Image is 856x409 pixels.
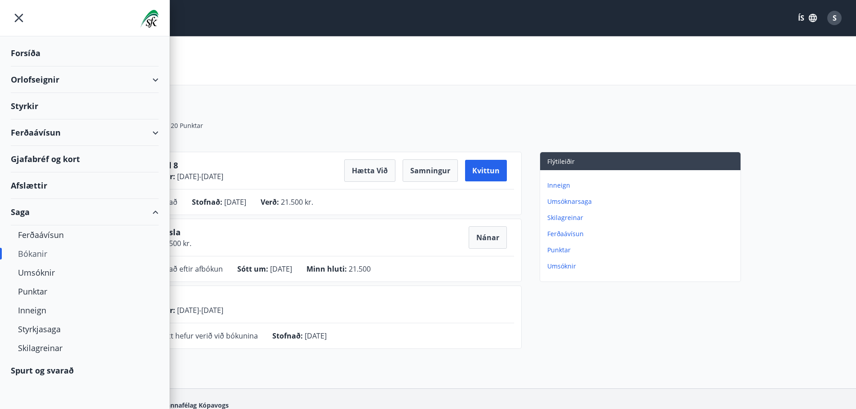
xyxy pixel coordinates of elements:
[261,197,279,207] span: Verð :
[306,264,347,274] span: Minn hluti :
[18,225,151,244] div: Ferðaávísun
[11,66,159,93] div: Orlofseignir
[833,13,837,23] span: S
[175,305,223,315] span: [DATE] - [DATE]
[344,159,395,182] button: Hætta við
[793,10,822,26] button: ÍS
[18,282,151,301] div: Punktar
[18,244,151,263] div: Bókanir
[11,119,159,146] div: Ferðaávísun
[270,264,292,274] span: [DATE]
[547,262,737,271] p: Umsóknir
[403,159,458,182] button: Samningur
[175,172,223,181] span: [DATE] - [DATE]
[547,181,737,190] p: Inneign
[547,157,575,166] span: Flýtileiðir
[305,331,327,341] span: [DATE]
[157,238,191,248] span: 21.500 kr.
[224,197,246,207] span: [DATE]
[18,301,151,320] div: Inneign
[281,197,313,207] span: 21.500 kr.
[349,264,371,274] span: 21.500
[11,199,159,225] div: Saga
[11,10,27,26] button: menu
[465,160,507,181] button: Kvittun
[547,229,737,238] p: Ferðaávísun
[18,320,151,339] div: Styrkjasaga
[18,339,151,357] div: Skilagreinar
[156,331,258,341] span: Hætt hefur verið við bókunina
[18,263,151,282] div: Umsóknir
[547,246,737,255] p: Punktar
[11,146,159,172] div: Gjafabréf og kort
[171,121,203,130] span: 20 Punktar
[824,7,845,29] button: S
[547,197,737,206] p: Umsóknarsaga
[11,357,159,383] div: Spurt og svarað
[11,40,159,66] div: Forsíða
[11,93,159,119] div: Styrkir
[156,264,223,274] span: Óskað eftir afbókun
[272,331,303,341] span: Stofnað :
[140,10,159,28] img: union_logo
[237,264,268,274] span: Sótt um :
[192,197,222,207] span: Stofnað :
[547,213,737,222] p: Skilagreinar
[11,172,159,199] div: Afslættir
[469,226,507,249] button: Nánar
